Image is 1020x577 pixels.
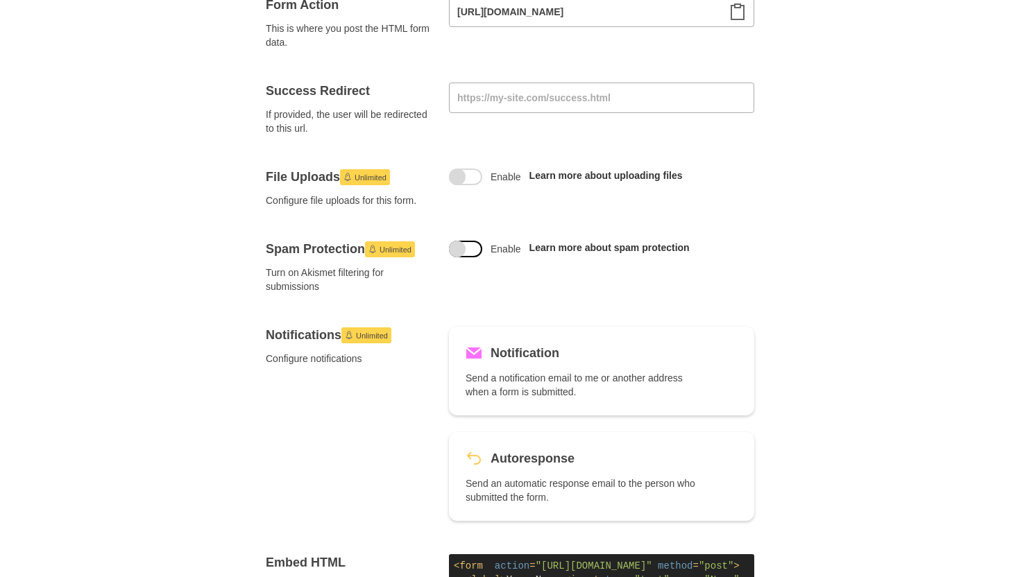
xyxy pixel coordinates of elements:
svg: Revert [466,450,482,467]
span: Unlimited [356,327,388,344]
h4: Notifications [266,327,432,343]
h4: Spam Protection [266,241,432,257]
span: "post" [699,560,733,571]
span: form [459,560,483,571]
a: Learn more about spam protection [529,242,690,253]
span: Unlimited [355,169,386,186]
span: Configure file uploads for this form. [266,193,432,207]
svg: Clipboard [729,3,746,20]
h4: Embed HTML [266,554,432,571]
svg: Mail [466,345,482,361]
p: Send an automatic response email to the person who submitted the form. [466,476,699,504]
h4: Success Redirect [266,83,432,99]
span: If provided, the user will be redirected to this url. [266,107,432,135]
svg: Launch [343,173,352,181]
h4: File Uploads [266,169,432,185]
span: This is where you post the HTML form data. [266,21,432,49]
span: < = = > [454,560,740,571]
input: https://my-site.com/success.html [449,83,754,113]
span: "[URL][DOMAIN_NAME]" [536,560,652,571]
span: Unlimited [380,241,411,258]
span: Configure notifications [266,352,432,365]
h5: Autoresponse [491,449,575,468]
svg: Launch [345,331,353,339]
span: Turn on Akismet filtering for submissions [266,266,432,293]
svg: Launch [368,245,377,253]
p: Send a notification email to me or another address when a form is submitted. [466,371,699,399]
span: Enable [491,170,521,184]
a: Learn more about uploading files [529,170,683,181]
span: method [658,560,692,571]
span: action [495,560,529,571]
h5: Notification [491,343,559,363]
span: Enable [491,242,521,256]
